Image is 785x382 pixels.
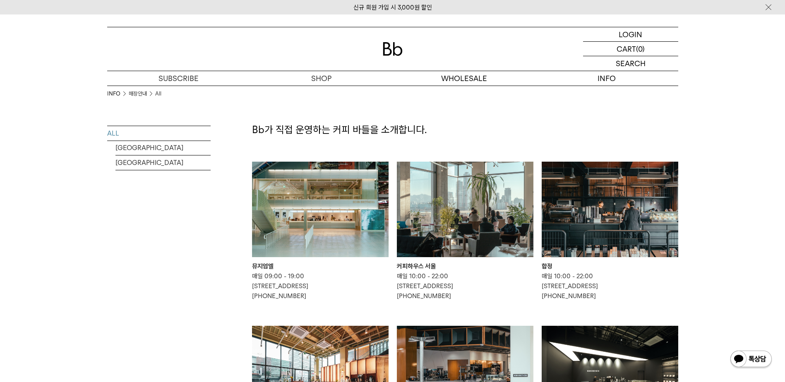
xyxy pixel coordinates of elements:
p: SEARCH [616,56,646,71]
img: 카카오톡 채널 1:1 채팅 버튼 [730,350,773,370]
img: 커피하우스 서울 [397,162,533,257]
a: 뮤지엄엘 뮤지엄엘 매일 09:00 - 19:00[STREET_ADDRESS][PHONE_NUMBER] [252,162,389,301]
p: WHOLESALE [393,71,535,86]
a: All [155,90,161,98]
div: 뮤지엄엘 [252,261,389,271]
p: 매일 10:00 - 22:00 [STREET_ADDRESS] [PHONE_NUMBER] [542,271,678,301]
div: 합정 [542,261,678,271]
img: 로고 [383,42,403,56]
li: INFO [107,90,129,98]
img: 합정 [542,162,678,257]
a: [GEOGRAPHIC_DATA] [115,155,211,170]
a: SHOP [250,71,393,86]
a: CART (0) [583,42,678,56]
p: CART [617,42,636,56]
a: 신규 회원 가입 시 3,000원 할인 [353,4,432,11]
a: 합정 합정 매일 10:00 - 22:00[STREET_ADDRESS][PHONE_NUMBER] [542,162,678,301]
a: ALL [107,126,211,141]
p: (0) [636,42,645,56]
p: LOGIN [619,27,642,41]
p: Bb가 직접 운영하는 커피 바들을 소개합니다. [252,123,678,137]
img: 뮤지엄엘 [252,162,389,257]
a: 커피하우스 서울 커피하우스 서울 매일 10:00 - 22:00[STREET_ADDRESS][PHONE_NUMBER] [397,162,533,301]
a: [GEOGRAPHIC_DATA] [115,141,211,155]
p: INFO [535,71,678,86]
a: LOGIN [583,27,678,42]
p: 매일 09:00 - 19:00 [STREET_ADDRESS] [PHONE_NUMBER] [252,271,389,301]
a: 매장안내 [129,90,147,98]
a: SUBSCRIBE [107,71,250,86]
div: 커피하우스 서울 [397,261,533,271]
p: 매일 10:00 - 22:00 [STREET_ADDRESS] [PHONE_NUMBER] [397,271,533,301]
